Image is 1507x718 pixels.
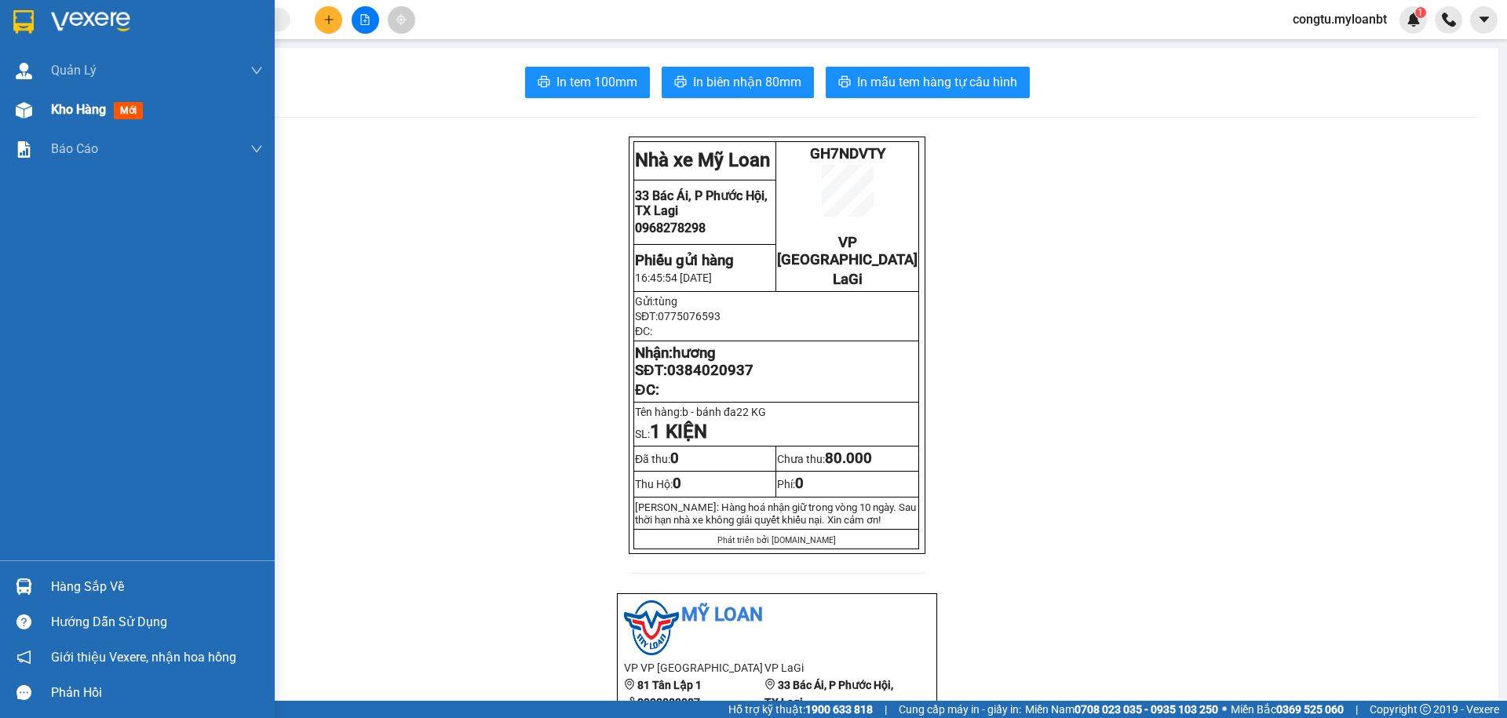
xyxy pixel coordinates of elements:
[673,475,681,492] span: 0
[114,102,143,119] span: mới
[764,679,893,709] b: 33 Bác Ái, P Phước Hội, TX Lagi
[634,472,776,497] td: Thu Hộ:
[637,696,700,709] b: 0908883887
[16,102,32,118] img: warehouse-icon
[624,600,930,630] li: Mỹ Loan
[352,6,379,34] button: file-add
[674,75,687,90] span: printer
[359,14,370,25] span: file-add
[51,610,263,634] div: Hướng dẫn sử dụng
[635,149,770,171] strong: Nhà xe Mỹ Loan
[805,703,873,716] strong: 1900 633 818
[16,685,31,700] span: message
[637,679,702,691] b: 81 Tân Lập 1
[624,696,635,707] span: phone
[51,647,236,667] span: Giới thiệu Vexere, nhận hoa hồng
[635,381,659,399] span: ĐC:
[838,75,851,90] span: printer
[667,362,753,379] span: 0384020937
[388,6,415,34] button: aim
[120,27,195,45] span: GH7NDVTY
[1356,701,1358,718] span: |
[635,252,734,269] strong: Phiếu gửi hàng
[1407,13,1421,27] img: icon-new-feature
[51,139,98,159] span: Báo cáo
[323,14,334,25] span: plus
[857,72,1017,92] span: In mẫu tem hàng tự cấu hình
[635,188,768,218] span: 33 Bác Ái, P Phước Hội, TX Lagi
[1415,7,1426,18] sup: 1
[764,659,905,676] li: VP LaGi
[635,406,918,418] p: Tên hàng:
[1075,703,1218,716] strong: 0708 023 035 - 0935 103 250
[51,102,106,117] span: Kho hàng
[635,272,712,284] span: 16:45:54 [DATE]
[315,6,342,34] button: plus
[396,14,407,25] span: aim
[833,271,863,288] span: LaGi
[661,421,707,443] strong: KIỆN
[1470,6,1498,34] button: caret-down
[624,600,679,655] img: logo.jpg
[1276,703,1344,716] strong: 0369 525 060
[556,72,637,92] span: In tem 100mm
[885,701,887,718] span: |
[250,143,263,155] span: down
[673,344,716,362] span: hương
[624,659,764,676] li: VP VP [GEOGRAPHIC_DATA]
[764,679,775,690] span: environment
[634,446,776,472] td: Đã thu:
[776,446,919,472] td: Chưa thu:
[650,421,661,443] span: 1
[662,67,814,98] button: printerIn biên nhận 80mm
[6,102,77,117] span: 0968278298
[16,578,32,595] img: warehouse-icon
[736,406,766,418] span: 22 KG
[658,310,721,323] span: 0775076593
[670,450,679,467] span: 0
[1477,13,1491,27] span: caret-down
[899,701,1021,718] span: Cung cấp máy in - giấy in:
[525,67,650,98] button: printerIn tem 100mm
[728,701,873,718] span: Hỗ trợ kỹ thuật:
[6,55,74,100] span: 33 Bác Ái, P Phước Hội, TX Lagi
[810,145,885,162] span: GH7NDVTY
[635,295,918,308] p: Gửi:
[635,501,916,526] span: [PERSON_NAME]: Hàng hoá nhận giữ trong vòng 10 ngày. Sau thời hạn nhà xe không giải quy...
[717,535,836,545] span: Phát triển bởi [DOMAIN_NAME]
[1222,706,1227,713] span: ⚪️
[250,64,263,77] span: down
[777,234,918,268] span: VP [GEOGRAPHIC_DATA]
[16,650,31,665] span: notification
[825,450,872,467] span: 80.000
[655,295,677,308] span: tùng
[1025,701,1218,718] span: Miền Nam
[51,60,97,80] span: Quản Lý
[538,75,550,90] span: printer
[16,63,32,79] img: warehouse-icon
[16,141,32,158] img: solution-icon
[693,72,801,92] span: In biên nhận 80mm
[51,681,263,705] div: Phản hồi
[682,406,773,418] span: b - bánh đa
[1420,704,1431,715] span: copyright
[6,6,78,50] strong: Nhà xe Mỹ Loan
[776,472,919,497] td: Phí:
[1418,7,1423,18] span: 1
[16,614,31,629] span: question-circle
[635,428,707,440] span: SL:
[624,679,635,690] span: environment
[1231,701,1344,718] span: Miền Bắc
[635,221,706,235] span: 0968278298
[51,575,263,599] div: Hàng sắp về
[1442,13,1456,27] img: phone-icon
[795,475,804,492] span: 0
[1280,9,1399,29] span: congtu.myloanbt
[635,325,652,337] span: ĐC:
[635,310,721,323] span: SĐT:
[826,67,1030,98] button: printerIn mẫu tem hàng tự cấu hình
[13,10,34,34] img: logo-vxr
[635,344,753,379] strong: Nhận: SĐT:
